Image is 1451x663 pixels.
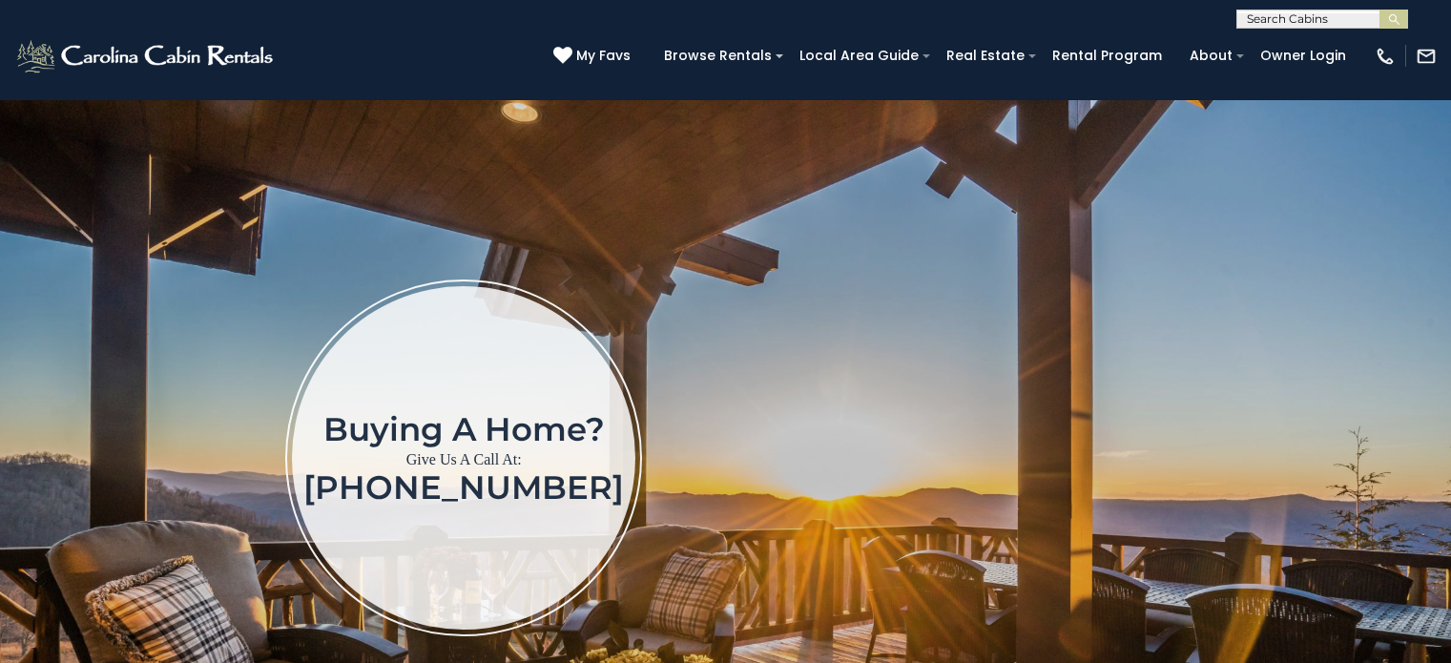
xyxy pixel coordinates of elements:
a: [PHONE_NUMBER] [303,467,624,508]
img: phone-regular-white.png [1375,46,1396,67]
a: Owner Login [1251,41,1356,71]
h1: Buying a home? [303,412,624,446]
span: My Favs [576,46,631,66]
img: White-1-2.png [14,37,279,75]
a: Rental Program [1043,41,1171,71]
img: mail-regular-white.png [1416,46,1437,67]
a: About [1180,41,1242,71]
p: Give Us A Call At: [303,446,624,473]
a: My Favs [553,46,635,67]
a: Browse Rentals [654,41,781,71]
a: Local Area Guide [790,41,928,71]
a: Real Estate [937,41,1034,71]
